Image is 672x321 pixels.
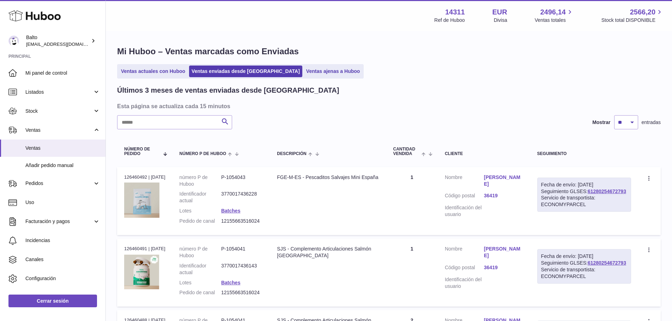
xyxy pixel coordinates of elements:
[25,256,100,263] span: Canales
[484,174,523,187] a: [PERSON_NAME]
[535,17,574,24] span: Ventas totales
[445,204,484,218] dt: Identificación del usuario
[537,178,631,212] div: Seguimiento GLSES:
[25,162,100,169] span: Añadir pedido manual
[221,289,263,296] dd: 12155663516024
[180,289,221,296] dt: Pedido de canal
[180,174,221,187] dt: número P de Huboo
[25,89,93,95] span: Listados
[445,174,484,189] dt: Nombre
[25,70,100,76] span: Mi panel de control
[221,280,240,285] a: Batches
[484,192,523,199] a: 36419
[25,237,100,244] span: Incidencias
[588,260,626,266] a: 61280254672793
[221,191,263,204] dd: 3770017436228
[592,119,610,126] label: Mostrar
[445,276,484,290] dt: Identificación del usuario
[180,191,221,204] dt: Identificador actual
[8,36,19,46] img: internalAdmin-14311@internal.huboo.com
[588,189,626,194] a: 61280254672793
[221,246,263,259] dd: P-1054041
[117,102,659,110] h3: Esta página se actualiza cada 15 minutos
[541,195,627,208] div: Servicio de transportista: ECONOMYPARCEL
[541,181,627,188] div: Fecha de envío: [DATE]
[601,7,664,24] a: 2566,20 Stock total DISPONIBLE
[180,218,221,224] dt: Pedido de canal
[445,7,465,17] strong: 14311
[492,7,507,17] strong: EUR
[540,7,565,17] span: 2496,14
[221,263,263,276] dd: 3770017436143
[26,34,90,48] div: Balto
[124,254,159,290] img: 1754381750.png
[180,246,221,259] dt: número P de Huboo
[180,263,221,276] dt: Identificador actual
[25,199,100,206] span: Uso
[445,192,484,201] dt: Código postal
[124,174,165,180] div: 126460492 | [DATE]
[445,264,484,273] dt: Código postal
[180,208,221,214] dt: Lotes
[494,17,507,24] div: Divisa
[25,145,100,152] span: Ventas
[541,266,627,280] div: Servicio de transportista: ECONOMYPARCEL
[8,295,97,307] a: Cerrar sesión
[535,7,574,24] a: 2496,14 Ventas totales
[221,218,263,224] dd: 12155663516024
[386,167,438,235] td: 1
[25,218,93,225] span: Facturación y pagos
[445,246,484,261] dt: Nombre
[124,147,159,156] span: Número de pedido
[277,152,306,156] span: Descripción
[277,174,379,181] div: FGE-M-ES - Pescaditos Salvajes Mini España
[117,86,339,95] h2: Últimos 3 meses de ventas enviadas desde [GEOGRAPHIC_DATA]
[277,246,379,259] div: SJS - Complemento Articulaciones Salmón [GEOGRAPHIC_DATA]
[601,17,664,24] span: Stock total DISPONIBLE
[189,66,302,77] a: Ventas enviadas desde [GEOGRAPHIC_DATA]
[180,152,226,156] span: número P de Huboo
[393,147,420,156] span: Cantidad vendida
[537,249,631,284] div: Seguimiento GLSES:
[386,239,438,307] td: 1
[180,279,221,286] dt: Lotes
[119,66,188,77] a: Ventas actuales con Huboo
[445,152,523,156] div: Cliente
[26,41,104,47] span: [EMAIL_ADDRESS][DOMAIN_NAME]
[221,208,240,214] a: Batches
[541,253,627,260] div: Fecha de envío: [DATE]
[304,66,363,77] a: Ventas ajenas a Huboo
[484,264,523,271] a: 36419
[221,174,263,187] dd: P-1054043
[630,7,655,17] span: 2566,20
[484,246,523,259] a: [PERSON_NAME]
[117,46,661,57] h1: Mi Huboo – Ventas marcadas como Enviadas
[642,119,661,126] span: entradas
[537,152,631,156] div: Seguimiento
[124,246,165,252] div: 126460491 | [DATE]
[25,127,93,134] span: Ventas
[25,180,93,187] span: Pedidos
[124,183,159,218] img: 143111755177971.png
[25,108,93,115] span: Stock
[25,275,100,282] span: Configuración
[434,17,465,24] div: Ref de Huboo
